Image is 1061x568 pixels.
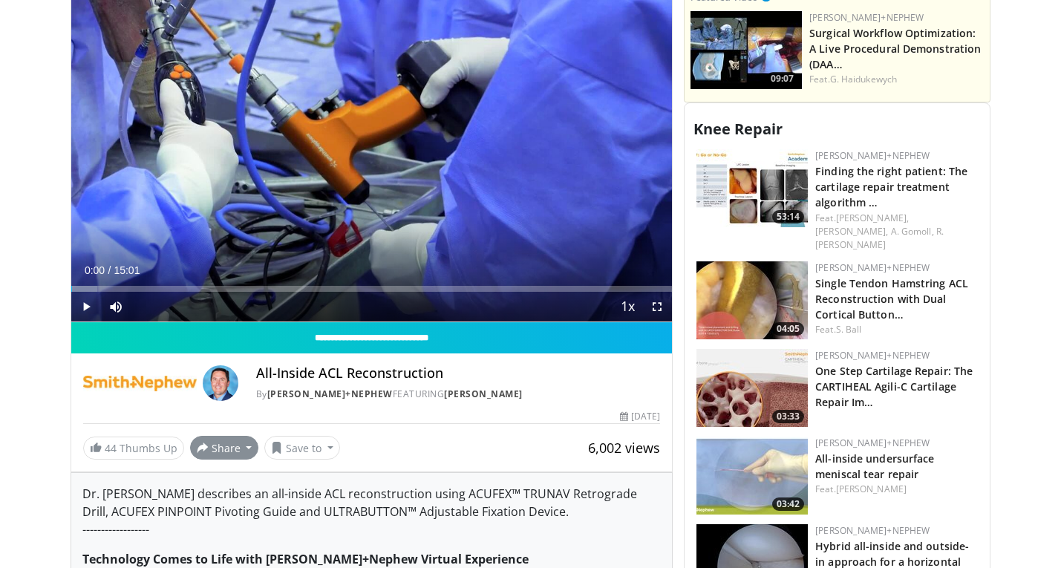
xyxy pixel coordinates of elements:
[836,483,907,495] a: [PERSON_NAME]
[696,261,808,339] a: 04:05
[815,349,930,362] a: [PERSON_NAME]+Nephew
[696,261,808,339] img: 47fc3831-2644-4472-a478-590317fb5c48.150x105_q85_crop-smart_upscale.jpg
[114,264,140,276] span: 15:01
[613,292,642,321] button: Playback Rate
[696,437,808,515] img: 02c34c8e-0ce7-40b9-85e3-cdd59c0970f9.150x105_q85_crop-smart_upscale.jpg
[772,410,804,423] span: 03:33
[693,119,783,139] span: Knee Repair
[809,11,924,24] a: [PERSON_NAME]+Nephew
[809,73,984,86] div: Feat.
[815,261,930,274] a: [PERSON_NAME]+Nephew
[815,364,973,409] a: One Step Cartilage Repair: The CARTIHEAL Agili-C Cartilage Repair Im…
[809,26,981,71] a: Surgical Workflow Optimization: A Live Procedural Demonstration (DAA…
[256,388,660,401] div: By FEATURING
[815,225,944,251] a: R. [PERSON_NAME]
[642,292,672,321] button: Fullscreen
[891,225,934,238] a: A. Gomoll,
[815,524,930,537] a: [PERSON_NAME]+Nephew
[836,323,862,336] a: S. Ball
[444,388,523,400] a: [PERSON_NAME]
[691,11,802,89] a: 09:07
[105,441,117,455] span: 44
[190,436,259,460] button: Share
[815,164,967,209] a: Finding the right patient: The cartilage repair treatment algorithm …
[82,551,529,567] strong: Technology Comes to Life with [PERSON_NAME]+Nephew Virtual Experience
[815,451,934,481] a: All-inside undersurface meniscal tear repair
[691,11,802,89] img: bcfc90b5-8c69-4b20-afee-af4c0acaf118.150x105_q85_crop-smart_upscale.jpg
[696,149,808,227] a: 53:14
[696,437,808,515] a: 03:42
[815,149,930,162] a: [PERSON_NAME]+Nephew
[766,72,798,85] span: 09:07
[815,483,978,496] div: Feat.
[830,73,897,85] a: G. Haidukewych
[696,349,808,427] img: 781f413f-8da4-4df1-9ef9-bed9c2d6503b.150x105_q85_crop-smart_upscale.jpg
[588,439,660,457] span: 6,002 views
[620,410,660,423] div: [DATE]
[83,365,197,401] img: Smith+Nephew
[815,323,978,336] div: Feat.
[82,485,662,538] p: Dr. [PERSON_NAME] describes an all-inside ACL reconstruction using ACUFEX™ TRUNAV Retrograde Dril...
[772,497,804,511] span: 03:42
[71,286,673,292] div: Progress Bar
[83,437,184,460] a: 44 Thumbs Up
[815,212,978,252] div: Feat.
[815,225,888,238] a: [PERSON_NAME],
[264,436,340,460] button: Save to
[101,292,131,321] button: Mute
[815,276,968,321] a: Single Tendon Hamstring ACL Reconstruction with Dual Cortical Button…
[203,365,238,401] img: Avatar
[772,322,804,336] span: 04:05
[772,210,804,223] span: 53:14
[108,264,111,276] span: /
[815,437,930,449] a: [PERSON_NAME]+Nephew
[836,212,909,224] a: [PERSON_NAME],
[696,149,808,227] img: 2894c166-06ea-43da-b75e-3312627dae3b.150x105_q85_crop-smart_upscale.jpg
[696,349,808,427] a: 03:33
[85,264,105,276] span: 0:00
[256,365,660,382] h4: All-Inside ACL Reconstruction
[267,388,393,400] a: [PERSON_NAME]+Nephew
[71,292,101,321] button: Play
